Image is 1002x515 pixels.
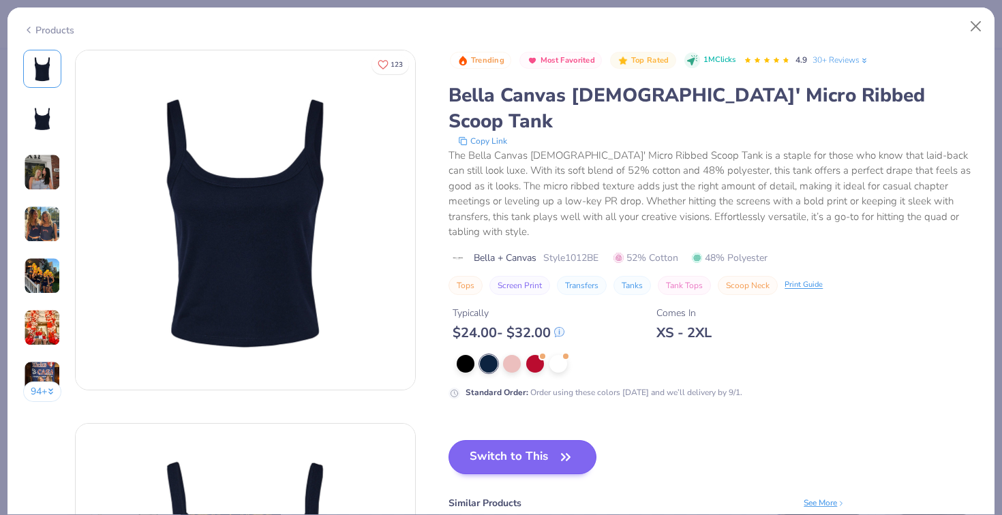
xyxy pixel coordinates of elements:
img: User generated content [24,309,61,346]
button: Badge Button [519,52,602,69]
button: Close [963,14,989,40]
img: brand logo [449,253,467,264]
img: User generated content [24,154,61,191]
span: 1M Clicks [703,54,735,66]
button: Transfers [557,276,607,295]
img: User generated content [24,361,61,398]
strong: Standard Order : [466,387,528,398]
div: Print Guide [785,279,823,291]
span: Top Rated [631,57,669,64]
span: 4.9 [795,54,807,65]
button: Badge Button [610,52,675,69]
span: 52% Cotton [613,251,678,265]
img: Most Favorited sort [527,55,538,66]
button: Tanks [613,276,651,295]
button: Tops [449,276,483,295]
span: Style 1012BE [543,251,598,265]
div: Products [23,23,74,37]
img: Back [26,104,59,137]
a: 30+ Reviews [813,54,869,66]
span: Trending [471,57,504,64]
img: Trending sort [457,55,468,66]
button: Badge Button [450,52,511,69]
img: User generated content [24,206,61,243]
div: The Bella Canvas [DEMOGRAPHIC_DATA]' Micro Ribbed Scoop Tank is a staple for those who know that ... [449,148,979,240]
div: Typically [453,306,564,320]
img: User generated content [24,257,61,294]
button: 94+ [23,381,62,402]
span: 48% Polyester [692,251,768,265]
button: Like [371,54,409,74]
button: Tank Tops [658,276,711,295]
span: Most Favorited [541,57,595,64]
button: copy to clipboard [454,134,511,148]
button: Screen Print [489,276,550,295]
img: Front [26,52,59,85]
button: Scoop Neck [718,276,778,295]
img: Top Rated sort [618,55,628,66]
div: See More [804,497,845,509]
img: Front [76,50,415,390]
div: 4.9 Stars [744,50,790,72]
div: Bella Canvas [DEMOGRAPHIC_DATA]' Micro Ribbed Scoop Tank [449,82,979,134]
span: Bella + Canvas [474,251,536,265]
div: Comes In [656,306,712,320]
div: $ 24.00 - $ 32.00 [453,324,564,341]
div: Order using these colors [DATE] and we’ll delivery by 9/1. [466,386,742,399]
div: Similar Products [449,496,521,510]
div: XS - 2XL [656,324,712,341]
span: 123 [391,61,403,68]
button: Switch to This [449,440,596,474]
